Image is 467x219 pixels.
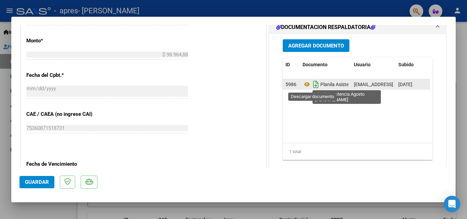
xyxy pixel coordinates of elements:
[300,57,351,72] datatable-header-cell: Documento
[430,57,464,72] datatable-header-cell: Acción
[398,82,412,87] span: [DATE]
[19,176,54,188] button: Guardar
[269,34,446,176] div: DOCUMENTACIÓN RESPALDATORIA
[285,82,296,87] span: 5986
[26,71,97,79] p: Fecha del Cpbt.
[283,143,432,160] div: 1 total
[276,23,375,31] h1: DOCUMENTACIÓN RESPALDATORIA
[303,62,328,67] span: Documento
[269,20,446,34] mat-expansion-panel-header: DOCUMENTACIÓN RESPALDATORIA
[354,62,371,67] span: Usuario
[26,160,97,168] p: Fecha de Vencimiento
[26,110,97,118] p: CAE / CAEA (no ingrese CAI)
[396,57,430,72] datatable-header-cell: Subido
[283,57,300,72] datatable-header-cell: ID
[398,62,414,67] span: Subido
[26,37,97,45] p: Monto
[25,179,49,185] span: Guardar
[444,196,460,212] div: Open Intercom Messenger
[283,39,349,52] button: Agregar Documento
[351,57,396,72] datatable-header-cell: Usuario
[288,43,344,49] span: Agregar Documento
[311,79,320,90] i: Descargar documento
[285,62,290,67] span: ID
[303,82,412,87] span: Planila Asistencia Agosto [PERSON_NAME]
